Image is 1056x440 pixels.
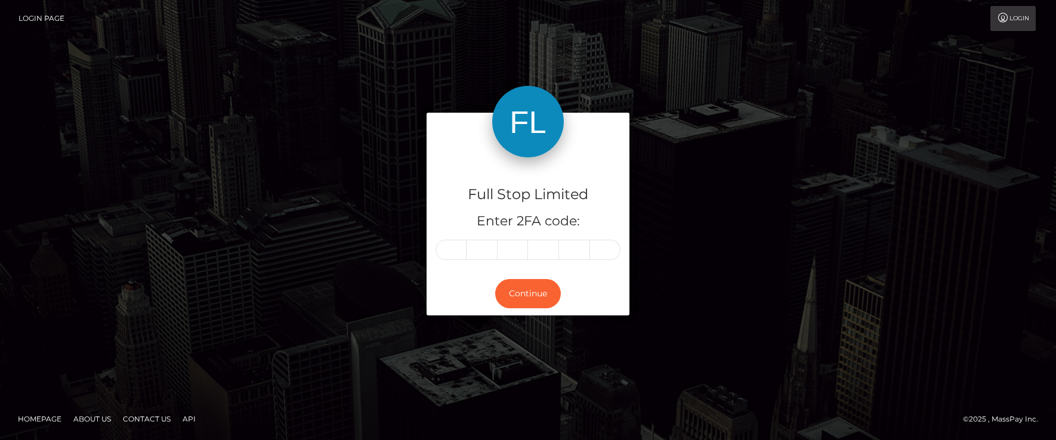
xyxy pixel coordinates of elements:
a: Login [990,6,1036,31]
a: Homepage [13,410,66,428]
img: Full Stop Limited [492,86,564,157]
a: Login Page [18,6,64,31]
h4: Full Stop Limited [436,184,620,205]
a: Contact Us [118,410,175,428]
a: About Us [69,410,116,428]
button: Continue [495,279,561,308]
div: © 2025 , MassPay Inc. [963,413,1047,426]
h5: Enter 2FA code: [436,212,620,231]
a: API [178,410,200,428]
